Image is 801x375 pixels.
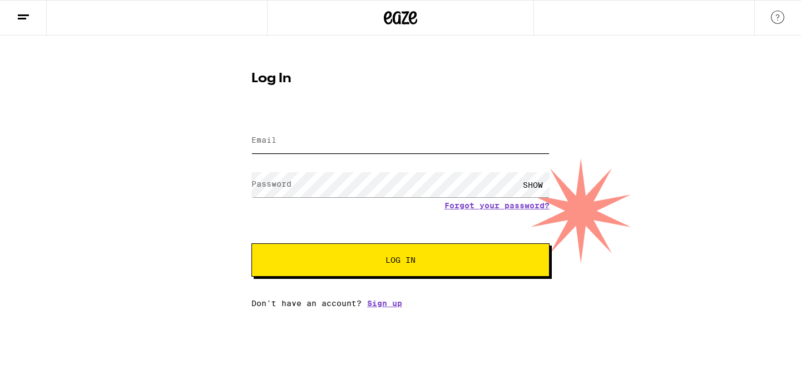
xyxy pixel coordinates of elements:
[251,128,550,153] input: Email
[251,179,291,188] label: Password
[251,72,550,86] h1: Log In
[516,172,550,197] div: SHOW
[385,256,416,264] span: Log In
[251,243,550,277] button: Log In
[251,136,276,144] label: Email
[444,201,550,210] a: Forgot your password?
[7,8,80,17] span: Hi. Need any help?
[367,299,402,308] a: Sign up
[251,299,550,308] div: Don't have an account?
